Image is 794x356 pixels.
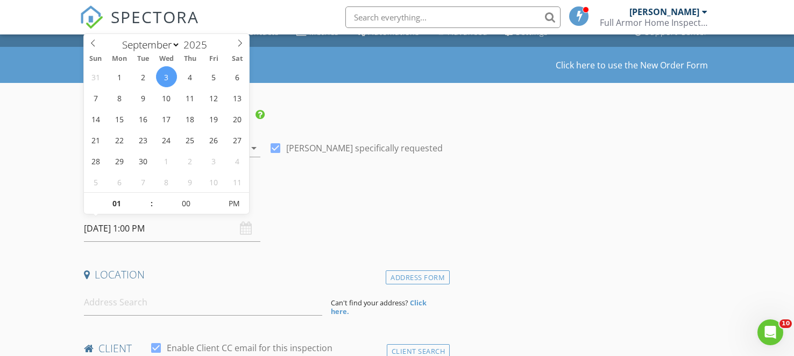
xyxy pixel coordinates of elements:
span: September 15, 2025 [109,108,130,129]
span: October 2, 2025 [180,150,201,171]
span: October 11, 2025 [227,171,248,192]
div: [PERSON_NAME] [629,6,699,17]
span: October 3, 2025 [203,150,224,171]
span: September 14, 2025 [85,108,106,129]
h4: Location [84,268,446,282]
span: September 16, 2025 [132,108,153,129]
a: SPECTORA [80,15,199,37]
input: Search everything... [345,6,561,28]
span: September 11, 2025 [180,87,201,108]
span: September 6, 2025 [227,66,248,87]
input: Year [180,38,216,52]
span: Tue [131,55,155,62]
span: October 8, 2025 [156,171,177,192]
span: October 6, 2025 [109,171,130,192]
span: September 9, 2025 [132,87,153,108]
span: September 28, 2025 [85,150,106,171]
span: September 4, 2025 [180,66,201,87]
span: September 8, 2025 [109,87,130,108]
span: October 7, 2025 [132,171,153,192]
i: arrow_drop_down [247,142,260,155]
span: September 27, 2025 [227,129,248,150]
span: September 2, 2025 [132,66,153,87]
span: September 17, 2025 [156,108,177,129]
span: September 21, 2025 [85,129,106,150]
a: Click here to use the New Order Form [556,61,708,69]
span: September 7, 2025 [85,87,106,108]
span: September 26, 2025 [203,129,224,150]
span: August 31, 2025 [85,66,106,87]
strong: Click here. [331,298,427,316]
span: Can't find your address? [331,298,408,308]
span: September 19, 2025 [203,108,224,129]
input: Select date [84,215,260,242]
span: September 10, 2025 [156,87,177,108]
label: Enable Client CC email for this inspection [167,343,332,353]
iframe: Intercom live chat [757,319,783,345]
span: September 13, 2025 [227,87,248,108]
span: September 12, 2025 [203,87,224,108]
span: Fri [202,55,226,62]
div: Full Armor Home Inspections LLC [600,17,707,28]
span: Wed [155,55,179,62]
label: [PERSON_NAME] specifically requested [286,143,443,153]
span: October 1, 2025 [156,150,177,171]
span: Sun [84,55,108,62]
h4: client [84,341,446,355]
span: October 5, 2025 [85,171,106,192]
input: Address Search [84,289,322,316]
h4: Date/Time [84,194,446,208]
span: 10 [779,319,792,328]
span: September 29, 2025 [109,150,130,171]
span: September 1, 2025 [109,66,130,87]
span: September 5, 2025 [203,66,224,87]
div: Address Form [386,270,450,285]
span: September 25, 2025 [180,129,201,150]
span: Click to toggle [219,193,249,214]
span: September 24, 2025 [156,129,177,150]
img: The Best Home Inspection Software - Spectora [80,5,103,29]
span: September 3, 2025 [156,66,177,87]
span: October 9, 2025 [180,171,201,192]
span: September 20, 2025 [227,108,248,129]
span: SPECTORA [111,5,199,28]
span: September 22, 2025 [109,129,130,150]
span: Thu [179,55,202,62]
span: Sat [226,55,250,62]
span: September 30, 2025 [132,150,153,171]
span: September 23, 2025 [132,129,153,150]
span: October 4, 2025 [227,150,248,171]
span: October 10, 2025 [203,171,224,192]
span: : [150,193,153,214]
span: Mon [108,55,131,62]
span: September 18, 2025 [180,108,201,129]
